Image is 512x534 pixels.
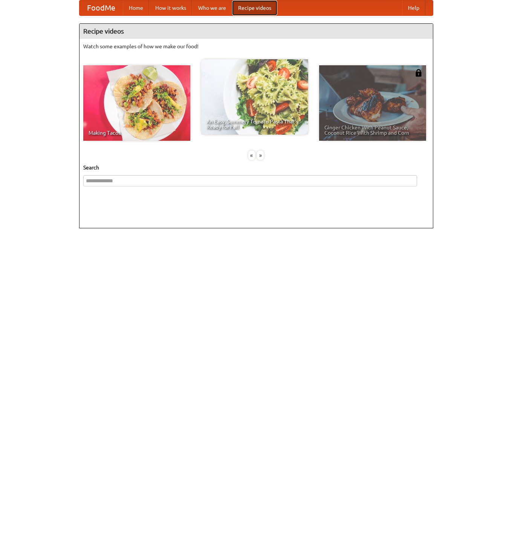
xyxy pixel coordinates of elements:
div: « [248,151,255,160]
span: Making Tacos [89,130,185,135]
a: Help [402,0,425,15]
img: 483408.png [415,69,422,77]
a: Who we are [192,0,232,15]
a: Making Tacos [83,65,190,141]
a: Recipe videos [232,0,277,15]
a: Home [123,0,149,15]
a: FoodMe [79,0,123,15]
h5: Search [83,164,429,171]
span: An Easy, Summery Tomato Pasta That's Ready for Fall [206,119,303,129]
p: Watch some examples of how we make our food! [83,43,429,50]
h4: Recipe videos [79,24,433,39]
a: An Easy, Summery Tomato Pasta That's Ready for Fall [201,59,308,135]
a: How it works [149,0,192,15]
div: » [257,151,264,160]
